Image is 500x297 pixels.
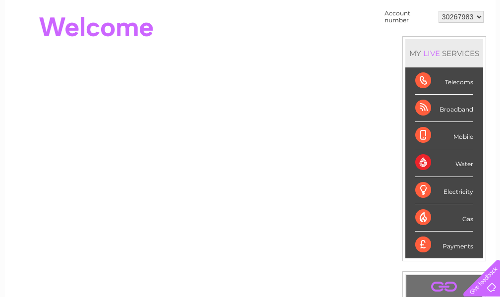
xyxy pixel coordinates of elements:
a: Energy [350,42,372,50]
a: Log out [467,42,491,50]
a: Telecoms [378,42,408,50]
div: LIVE [421,49,442,58]
div: Payments [415,232,473,258]
div: Mobile [415,122,473,149]
a: Contact [434,42,458,50]
div: Gas [415,204,473,232]
div: Electricity [415,177,473,204]
div: Telecoms [415,67,473,95]
div: MY SERVICES [405,39,483,67]
a: Blog [414,42,428,50]
div: Water [415,149,473,177]
a: 0333 014 3131 [313,5,382,17]
a: Water [326,42,344,50]
a: . [409,278,480,295]
div: Clear Business is a trading name of Verastar Limited (registered in [GEOGRAPHIC_DATA] No. 3667643... [16,5,485,48]
div: Broadband [415,95,473,122]
td: Account number [382,7,436,26]
img: logo.png [17,26,68,56]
